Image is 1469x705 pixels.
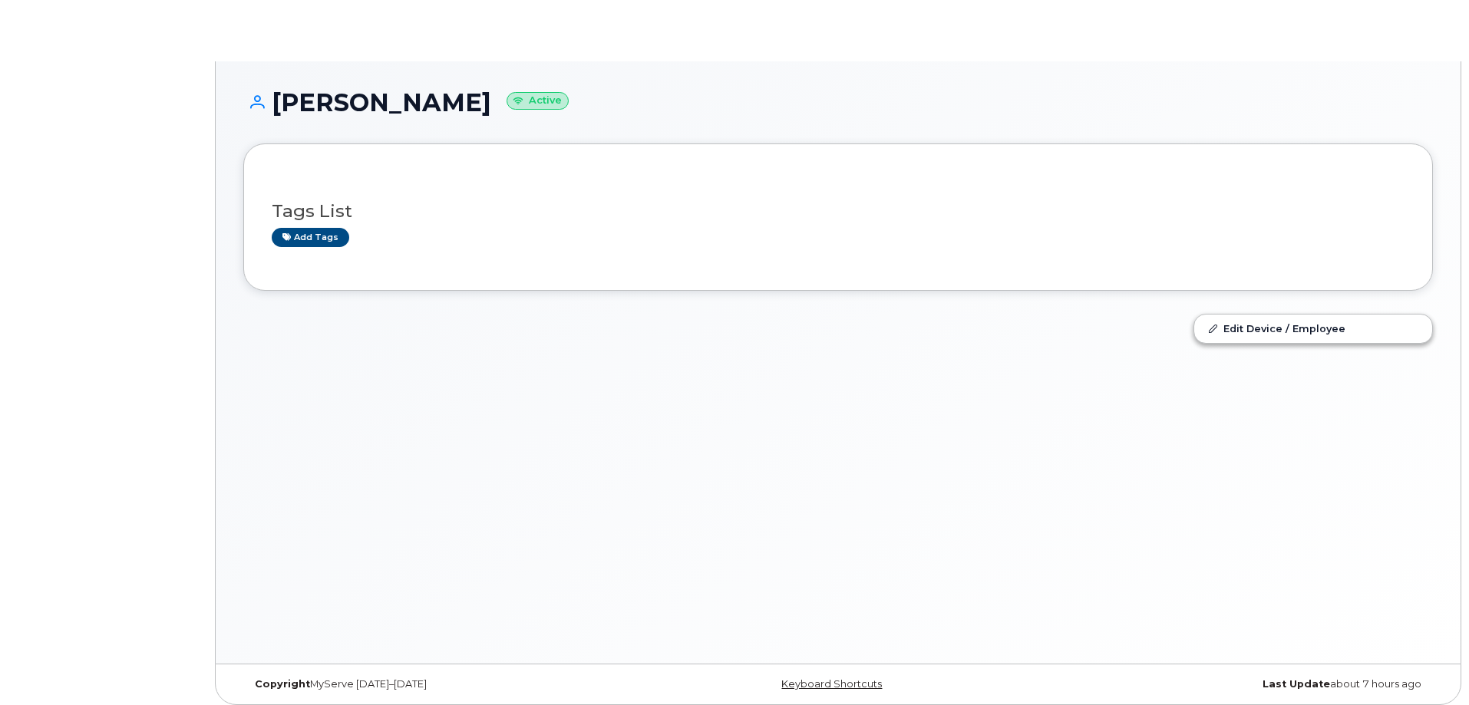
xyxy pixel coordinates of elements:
small: Active [507,92,569,110]
div: about 7 hours ago [1036,678,1433,690]
h1: [PERSON_NAME] [243,89,1433,116]
a: Add tags [272,228,349,247]
div: MyServe [DATE]–[DATE] [243,678,640,690]
strong: Copyright [255,678,310,690]
h3: Tags List [272,202,1405,221]
a: Edit Device / Employee [1194,315,1432,342]
a: Keyboard Shortcuts [781,678,882,690]
strong: Last Update [1263,678,1330,690]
